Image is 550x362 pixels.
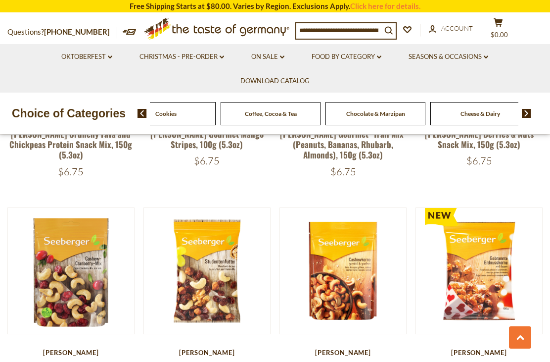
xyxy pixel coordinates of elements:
[155,110,177,117] a: Cookies
[425,128,534,151] a: [PERSON_NAME] Berries & Nuts Snack Mix, 150g (5.3oz)
[522,109,531,118] img: next arrow
[483,18,513,43] button: $0.00
[466,155,492,167] span: $6.75
[415,349,543,357] div: [PERSON_NAME]
[280,128,407,161] a: [PERSON_NAME] Gourmet "Trail Mix" (Peanuts, Bananas, Rhubarb, Almonds), 150g (5.3oz)
[245,110,297,117] a: Coffee, Cocoa & Tea
[441,24,473,32] span: Account
[460,110,500,117] a: Cheese & Dairy
[7,26,117,39] p: Questions?
[280,208,406,334] img: Seeberger Roasted Cashews, Natural Snack, 150g (5.3oz)
[409,52,488,62] a: Seasons & Occasions
[9,128,132,161] a: [PERSON_NAME] Crunchy Fava and Chickpeas Protein Snack Mix, 150g (5.3oz)
[139,52,224,62] a: Christmas - PRE-ORDER
[7,349,135,357] div: [PERSON_NAME]
[144,208,270,334] img: Seeberger "Studentenfutter"Luxury Nuts & Raisins, Natural Snacks, 150g (5.3oz)
[429,23,473,34] a: Account
[150,128,264,151] a: [PERSON_NAME] Gourmet Mango Stripes, 100g (5.3oz)
[416,208,542,334] img: Seeberger Roasted Caramelized Peanuts with Sesame, Natural Snack, 150g
[44,27,110,36] a: [PHONE_NUMBER]
[330,165,356,178] span: $6.75
[279,349,407,357] div: [PERSON_NAME]
[312,52,381,62] a: Food By Category
[61,52,112,62] a: Oktoberfest
[137,109,147,118] img: previous arrow
[8,208,134,334] img: Seeberger Cashew Cranberry & Nuts Snack Mix, 150g (5.3oz)
[491,31,508,39] span: $0.00
[350,1,420,10] a: Click here for details.
[194,155,220,167] span: $6.75
[240,76,310,87] a: Download Catalog
[58,165,84,178] span: $6.75
[143,349,271,357] div: [PERSON_NAME]
[251,52,284,62] a: On Sale
[346,110,405,117] a: Chocolate & Marzipan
